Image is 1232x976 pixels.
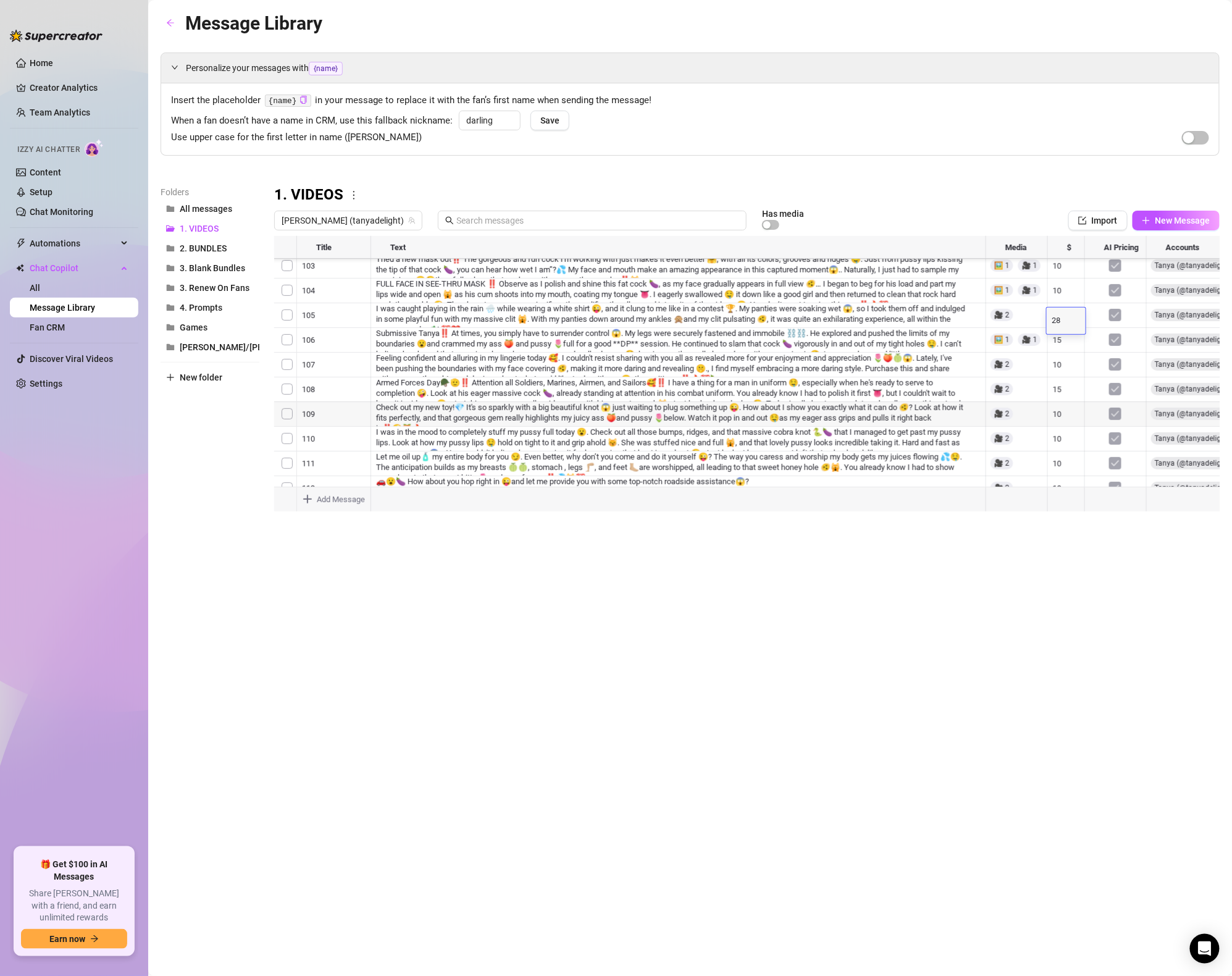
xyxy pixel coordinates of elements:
a: Home [30,58,53,68]
span: thunderbolt [16,238,26,248]
button: New folder [161,368,259,387]
span: folder [166,303,175,312]
span: New Message [1155,216,1210,225]
button: Click to Copy [300,96,308,105]
span: team [408,217,416,224]
button: 1. VIDEOS [161,219,259,238]
span: folder [166,323,175,332]
span: folder [166,284,175,292]
span: Save [540,116,559,125]
input: Search messages [456,214,739,227]
span: When a fan doesn’t have a name in CRM, use this fallback nickname: [171,114,453,128]
a: Creator Analytics [30,78,128,98]
span: Personalize your messages with [186,61,1209,75]
button: 2. BUNDLES [161,238,259,258]
span: more [348,190,359,201]
img: Chat Copilot [16,264,24,272]
textarea: 28 [1052,316,1080,327]
button: All messages [161,199,259,219]
button: [PERSON_NAME]/[PERSON_NAME] [161,337,259,357]
span: Tanya (tanyadelight) [282,211,415,230]
span: plus [166,373,175,382]
span: 1. VIDEOS [180,224,219,233]
span: search [445,216,454,225]
button: Games [161,318,259,337]
a: Discover Viral Videos [30,354,113,364]
a: All [30,283,40,293]
span: Share [PERSON_NAME] with a friend, and earn unlimited rewards [21,888,127,924]
article: Has media [762,210,804,217]
span: [PERSON_NAME]/[PERSON_NAME] [180,342,316,352]
button: Save [530,111,569,130]
button: Earn nowarrow-right [21,929,127,949]
button: Import [1068,211,1128,230]
span: folder [166,204,175,213]
span: Import [1092,216,1118,225]
span: arrow-right [90,935,99,943]
a: Chat Monitoring [30,207,93,217]
a: Content [30,167,61,177]
span: 3. Blank Bundles [180,263,245,273]
span: 2. BUNDLES [180,243,227,253]
button: 4. Prompts [161,298,259,318]
span: import [1078,216,1087,225]
span: 4. Prompts [180,303,222,313]
span: Earn now [49,934,85,944]
a: Setup [30,187,52,197]
a: Settings [30,379,62,389]
span: New folder [180,372,222,382]
span: All messages [180,204,232,214]
div: Personalize your messages with{name} [161,53,1219,83]
span: folder [166,244,175,253]
article: Message Library [185,9,322,38]
span: Izzy AI Chatter [17,144,80,156]
span: Insert the placeholder in your message to replace it with the fan’s first name when sending the m... [171,93,1209,108]
a: Team Analytics [30,107,90,117]
span: folder-open [166,224,175,233]
img: logo-BBDzfeDw.svg [10,30,103,42]
span: Use upper case for the first letter in name ([PERSON_NAME]) [171,130,422,145]
span: 3. Renew On Fans [180,283,249,293]
span: 🎁 Get $100 in AI Messages [21,859,127,883]
span: Games [180,322,207,332]
span: folder [166,264,175,272]
h3: 1. VIDEOS [274,185,343,205]
button: 3. Renew On Fans [161,278,259,298]
button: 3. Blank Bundles [161,258,259,278]
span: plus [1142,216,1150,225]
button: New Message [1133,211,1220,230]
span: copy [300,96,308,104]
article: Folders [161,185,259,199]
a: Message Library [30,303,95,313]
span: folder [166,343,175,351]
div: Open Intercom Messenger [1190,934,1220,964]
code: {name} [265,95,311,107]
span: expanded [171,64,178,71]
span: Chat Copilot [30,258,117,278]
span: arrow-left [166,19,175,27]
img: AI Chatter [85,139,104,157]
a: Fan CRM [30,322,65,332]
span: {name} [309,62,343,75]
span: Automations [30,233,117,253]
